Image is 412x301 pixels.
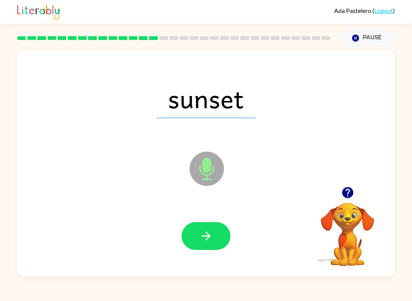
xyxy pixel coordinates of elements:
span: sunset [156,78,256,118]
button: Pause [340,29,395,47]
a: Logout [374,7,393,14]
img: Literably [17,3,60,20]
video: Your browser must support playing .mp4 files to use Literably. Please try using another browser. [309,191,386,267]
span: Ada Pastelero [334,7,372,14]
div: ( ) [334,7,395,14]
